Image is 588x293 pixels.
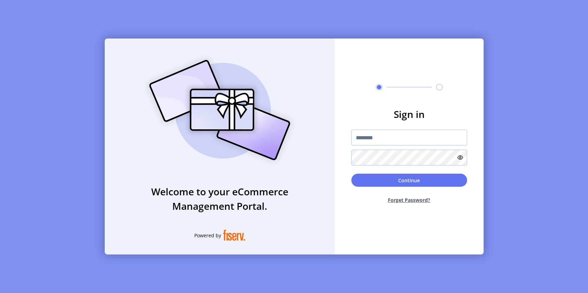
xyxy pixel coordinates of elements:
[194,232,221,239] span: Powered by
[105,184,335,213] h3: Welcome to your eCommerce Management Portal.
[139,52,301,168] img: card_Illustration.svg
[351,107,467,121] h3: Sign in
[351,174,467,187] button: Continue
[351,191,467,209] button: Forget Password?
